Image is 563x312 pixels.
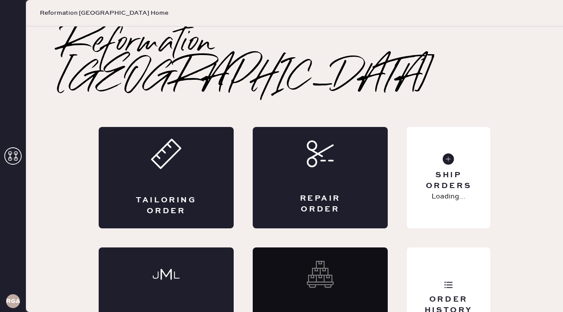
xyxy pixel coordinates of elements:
div: Repair Order [287,193,353,215]
div: Ship Orders [414,170,483,192]
p: Loading... [431,192,466,202]
h2: Reformation [GEOGRAPHIC_DATA] [61,26,528,96]
div: Tailoring Order [133,195,199,217]
span: Reformation [GEOGRAPHIC_DATA] Home [40,9,168,17]
h3: RGA [6,298,20,304]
